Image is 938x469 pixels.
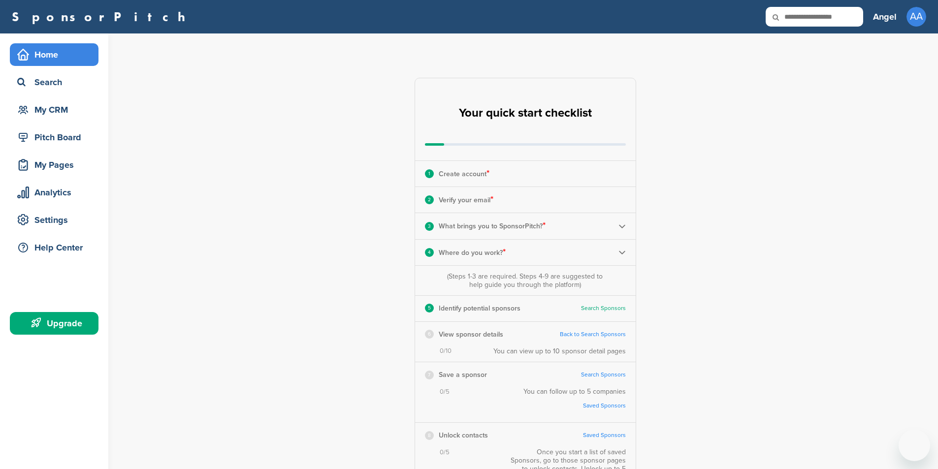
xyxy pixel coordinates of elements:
a: SponsorPitch [12,10,192,23]
div: Upgrade [15,314,98,332]
a: Analytics [10,181,98,204]
div: My CRM [15,101,98,119]
a: My Pages [10,154,98,176]
div: (Steps 1-3 are required. Steps 4-9 are suggested to help guide you through the platform) [445,272,605,289]
a: Saved Sponsors [583,432,626,439]
div: Search [15,73,98,91]
p: Where do you work? [439,246,506,259]
a: Pitch Board [10,126,98,149]
img: Checklist arrow 2 [618,222,626,230]
div: 2 [425,195,434,204]
p: Save a sponsor [439,369,487,381]
h3: Angel [873,10,897,24]
p: Create account [439,167,489,180]
div: 8 [425,431,434,440]
div: Settings [15,211,98,229]
div: 4 [425,248,434,257]
div: 6 [425,330,434,339]
h2: Your quick start checklist [459,102,592,124]
a: Settings [10,209,98,231]
p: What brings you to SponsorPitch? [439,219,546,232]
span: 0/10 [440,347,452,355]
a: Upgrade [10,312,98,335]
div: My Pages [15,156,98,174]
a: Angel [873,6,897,28]
a: Back to Search Sponsors [560,331,626,338]
div: 1 [425,169,434,178]
div: You can view up to 10 sponsor detail pages [493,347,626,355]
span: 0/5 [440,448,450,457]
img: Checklist arrow 2 [618,249,626,256]
div: Help Center [15,239,98,256]
div: Analytics [15,184,98,201]
a: Search Sponsors [581,305,626,312]
div: 5 [425,304,434,313]
span: 0/5 [440,388,450,396]
a: Search [10,71,98,94]
a: Home [10,43,98,66]
div: 7 [425,371,434,379]
span: AA [906,7,926,27]
p: Unlock contacts [439,429,488,441]
div: Pitch Board [15,128,98,146]
div: Home [15,46,98,63]
a: Help Center [10,236,98,259]
a: Search Sponsors [581,371,626,378]
p: Verify your email [439,193,493,206]
iframe: Botó per iniciar la finestra de missatges [899,430,930,461]
div: 3 [425,222,434,231]
div: You can follow up to 5 companies [523,387,626,416]
a: Saved Sponsors [533,402,626,409]
p: View sponsor details [439,328,503,341]
p: Identify potential sponsors [439,302,520,314]
a: My CRM [10,98,98,121]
